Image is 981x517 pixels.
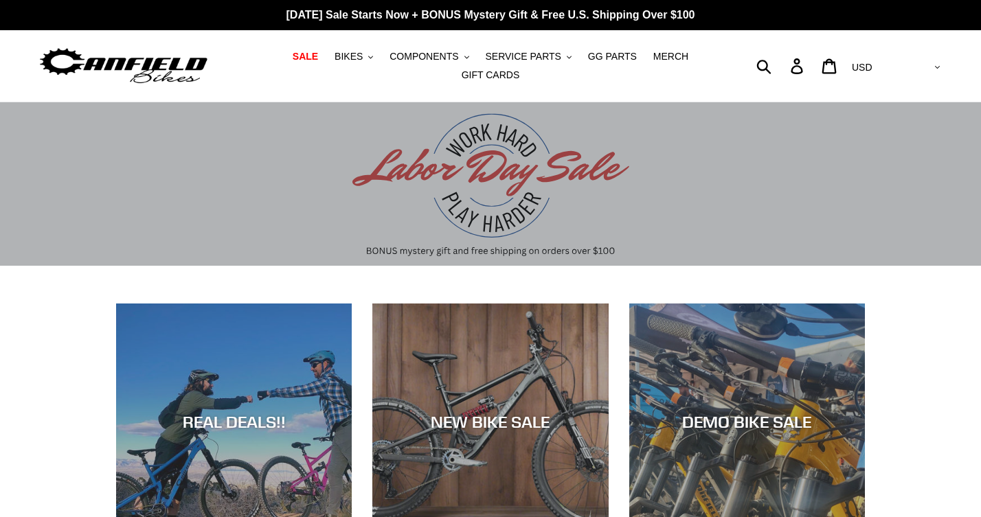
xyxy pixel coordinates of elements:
a: GG PARTS [581,47,644,66]
div: DEMO BIKE SALE [629,411,865,431]
a: SALE [286,47,325,66]
span: GIFT CARDS [462,69,520,81]
span: SALE [293,51,318,62]
span: SERVICE PARTS [485,51,561,62]
span: MERCH [653,51,688,62]
input: Search [764,51,799,81]
button: COMPONENTS [383,47,475,66]
div: NEW BIKE SALE [372,411,608,431]
div: REAL DEALS!! [116,411,352,431]
button: SERVICE PARTS [478,47,578,66]
img: Canfield Bikes [38,45,210,88]
button: BIKES [328,47,380,66]
span: GG PARTS [588,51,637,62]
a: GIFT CARDS [455,66,527,84]
a: MERCH [646,47,695,66]
span: COMPONENTS [390,51,458,62]
span: BIKES [335,51,363,62]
